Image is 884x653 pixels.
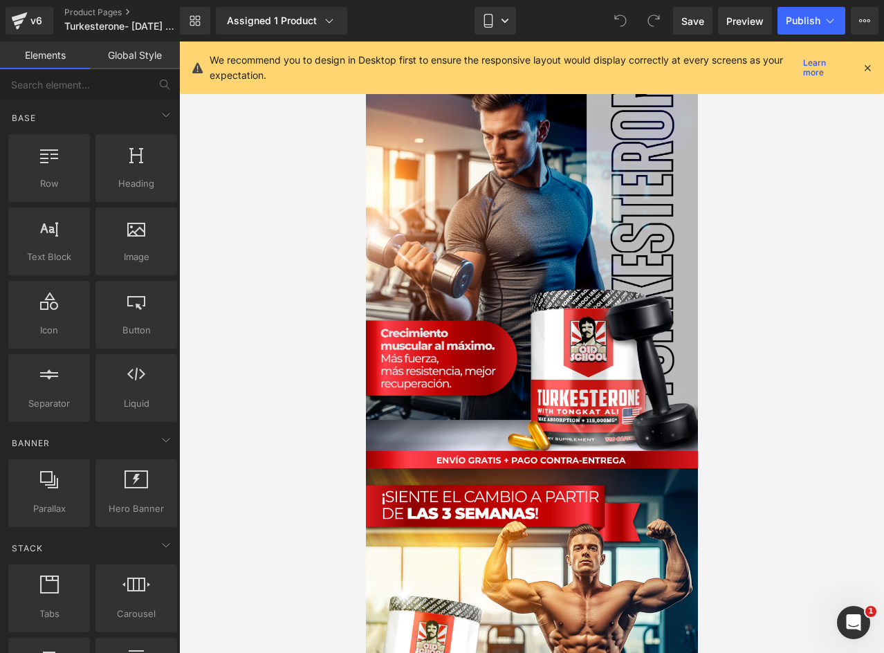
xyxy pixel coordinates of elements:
[12,396,86,411] span: Separator
[865,606,876,617] span: 1
[798,59,851,76] a: Learn more
[227,14,336,28] div: Assigned 1 Product
[12,502,86,516] span: Parallax
[607,7,634,35] button: Undo
[10,111,37,125] span: Base
[100,607,173,621] span: Carousel
[837,606,870,639] iframe: Intercom live chat
[718,7,772,35] a: Preview
[100,176,173,191] span: Heading
[64,21,176,32] span: Turkesterone- [DATE] 20:46:34
[64,7,203,18] a: Product Pages
[10,542,44,555] span: Stack
[180,7,210,35] a: New Library
[12,250,86,264] span: Text Block
[12,176,86,191] span: Row
[851,7,878,35] button: More
[100,502,173,516] span: Hero Banner
[786,15,820,26] span: Publish
[100,323,173,338] span: Button
[681,14,704,28] span: Save
[12,323,86,338] span: Icon
[12,607,86,621] span: Tabs
[10,436,51,450] span: Banner
[100,250,173,264] span: Image
[6,7,53,35] a: v6
[726,14,764,28] span: Preview
[90,42,180,69] a: Global Style
[100,396,173,411] span: Liquid
[28,12,45,30] div: v6
[640,7,667,35] button: Redo
[777,7,845,35] button: Publish
[210,53,798,83] p: We recommend you to design in Desktop first to ensure the responsive layout would display correct...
